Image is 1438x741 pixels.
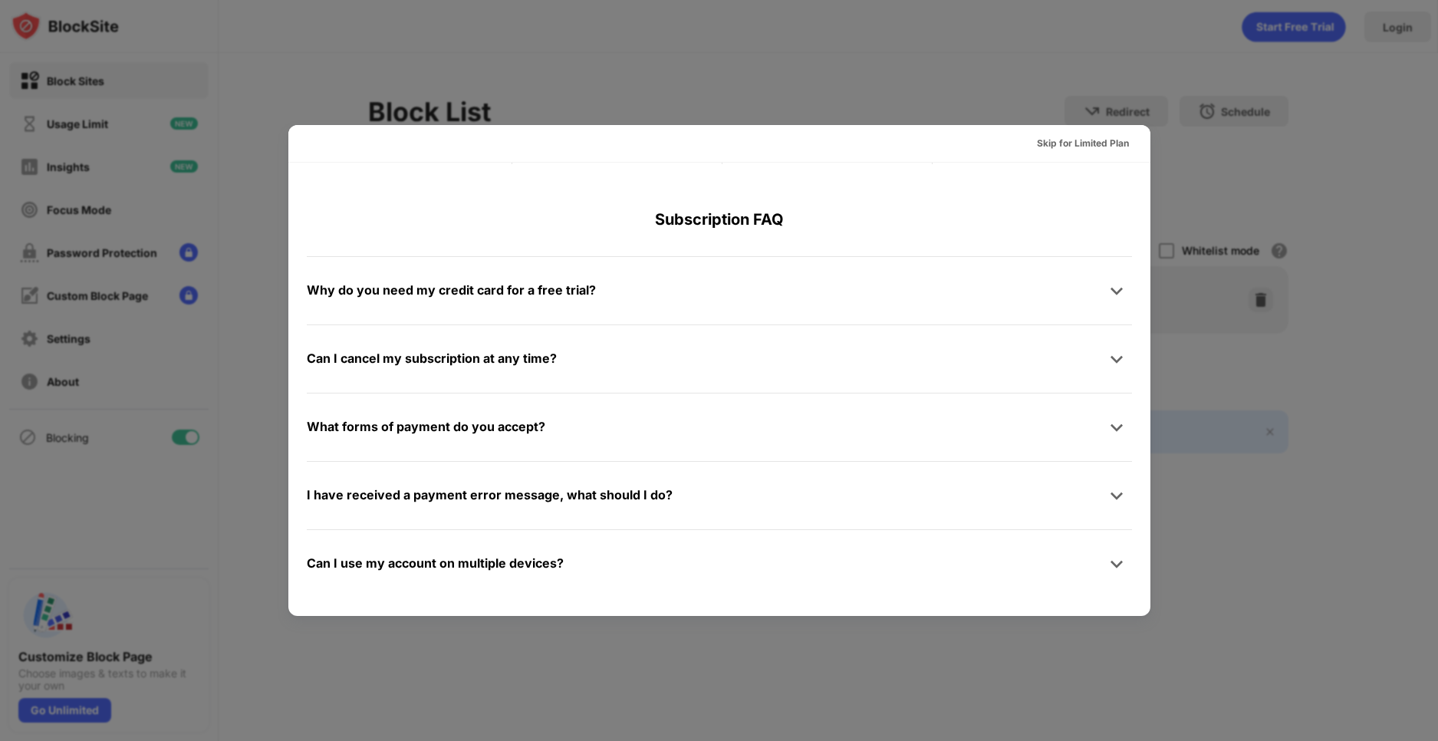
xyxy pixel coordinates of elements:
div: What forms of payment do you accept? [307,416,545,438]
div: Skip for Limited Plan [1037,136,1129,151]
div: Can I cancel my subscription at any time? [307,347,557,370]
div: Subscription FAQ [307,183,1132,256]
div: I have received a payment error message, what should I do? [307,484,673,506]
div: Why do you need my credit card for a free trial? [307,279,596,301]
div: Can I use my account on multiple devices? [307,552,564,575]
